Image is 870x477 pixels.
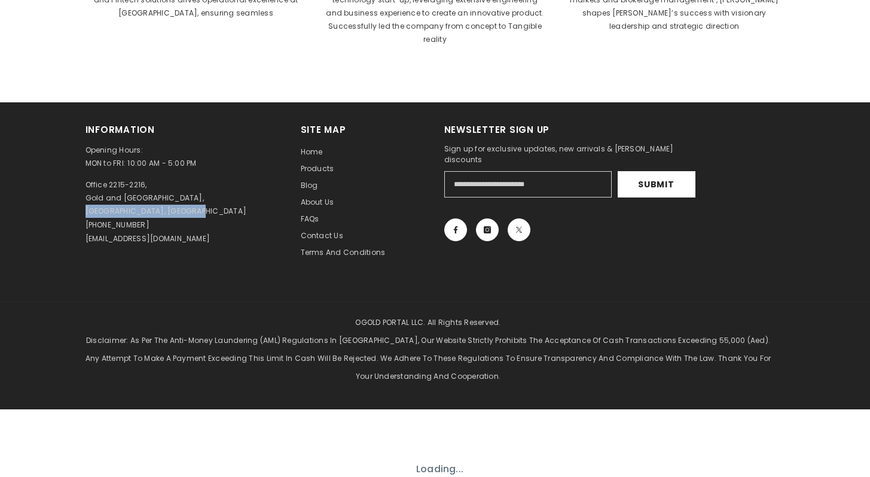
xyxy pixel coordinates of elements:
span: Contact us [301,230,343,241]
h2: Information [86,123,283,136]
a: Blog [301,177,318,194]
a: Home [301,144,323,160]
span: Blog [301,180,318,190]
p: Opening Hours: MON to FRI: 10:00 AM - 5:00 PM [86,144,283,170]
p: Loading... [416,463,463,476]
a: FAQs [301,211,319,227]
span: Home [301,147,323,157]
span: Terms and Conditions [301,247,386,257]
p: [PHONE_NUMBER] [86,218,149,232]
p: Office 2215-2216, Gold and [GEOGRAPHIC_DATA], [GEOGRAPHIC_DATA], [GEOGRAPHIC_DATA] [86,178,247,218]
span: About us [301,197,334,207]
p: OGOLD PORTAL LLC. All Rights Reserved. Disclaimer: As per the Anti-Money Laundering (AML) regulat... [86,314,771,385]
p: [EMAIL_ADDRESS][DOMAIN_NAME] [86,232,210,245]
a: About us [301,194,334,211]
h2: Newsletter Sign Up [444,123,713,136]
span: Products [301,163,334,174]
h2: Site Map [301,123,426,136]
span: FAQs [301,214,319,224]
p: Sign up for exclusive updates, new arrivals & [PERSON_NAME] discounts [444,144,713,165]
button: Submit [618,171,695,198]
a: Contact us [301,227,343,244]
a: Terms and Conditions [301,244,386,261]
a: Products [301,160,334,177]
